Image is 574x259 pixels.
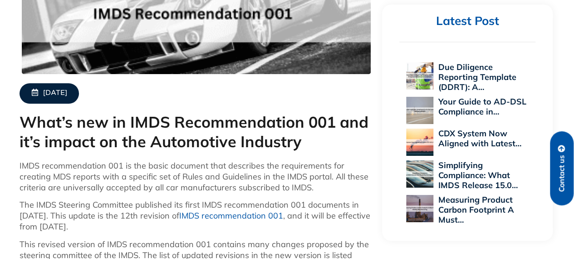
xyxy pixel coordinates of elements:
span: [DATE] [43,89,67,98]
h1: What’s new in IMDS Recommendation 001 and it’s impact on the Automotive Industry [20,113,373,151]
a: Due Diligence Reporting Template (DDRT): A… [438,62,516,92]
img: Simplifying Compliance: What IMDS Release 15.0 Means for PCF Reporting [406,160,433,188]
img: Due Diligence Reporting Template (DDRT): A Supplier’s Roadmap to Compliance [406,62,433,90]
h2: Latest Post [399,14,535,29]
a: [DATE] [20,83,79,104]
img: Your Guide to AD-DSL Compliance in the Aerospace and Defense Industry [406,97,433,124]
img: Measuring Product Carbon Footprint A Must for Modern Manufacturing [406,195,433,222]
img: CDX System Now Aligned with Latest EU POPs Rules [406,129,433,156]
p: The IMDS Steering Committee published its first IMDS recommendation 001 documents in [DATE]. This... [20,199,373,232]
a: IMDS recommendation 001 [179,210,283,221]
p: IMDS recommendation 001 is the basic document that describes the requirements for creating MDS re... [20,160,373,193]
